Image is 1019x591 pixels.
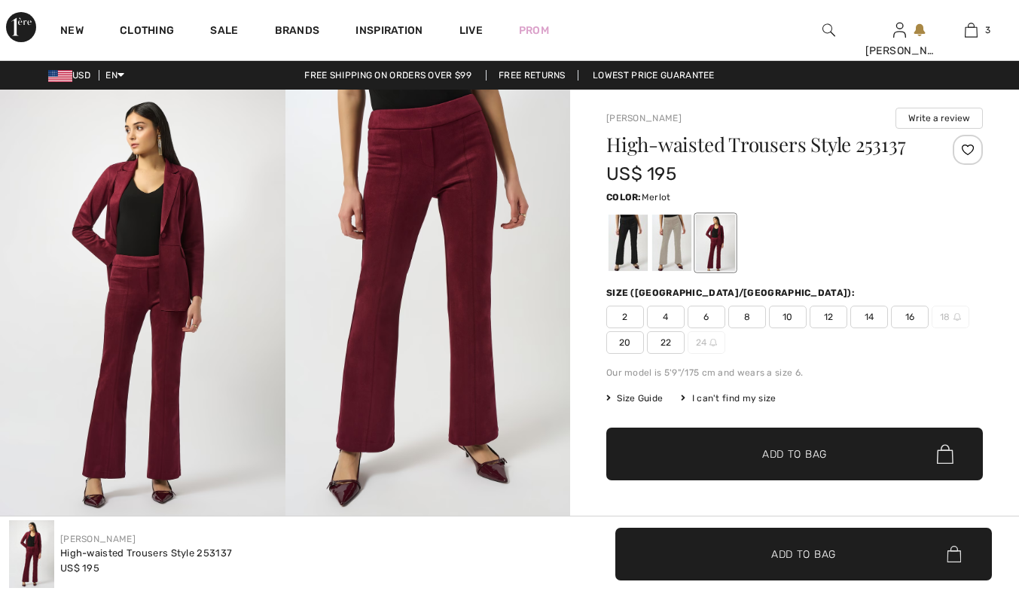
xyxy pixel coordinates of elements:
[609,215,648,271] div: Black
[937,444,953,464] img: Bag.svg
[606,331,644,354] span: 20
[9,520,54,588] img: High-Waisted Trousers Style 253137
[459,23,483,38] a: Live
[709,339,717,346] img: ring-m.svg
[688,331,725,354] span: 24
[606,306,644,328] span: 2
[932,306,969,328] span: 18
[865,43,935,59] div: [PERSON_NAME]
[893,23,906,37] a: Sign In
[771,546,836,562] span: Add to Bag
[606,192,642,203] span: Color:
[48,70,72,82] img: US Dollar
[275,24,320,40] a: Brands
[642,192,671,203] span: Merlot
[681,391,776,405] div: I can't find my size
[965,21,978,39] img: My Bag
[947,546,961,562] img: Bag.svg
[285,90,571,516] img: High-Waisted Trousers Style 253137. 2
[850,306,888,328] span: 14
[728,306,766,328] span: 8
[891,306,929,328] span: 16
[292,70,484,81] a: Free shipping on orders over $99
[688,306,725,328] span: 6
[60,534,136,544] a: [PERSON_NAME]
[48,70,96,81] span: USD
[953,313,961,321] img: ring-m.svg
[60,546,232,561] div: High-waisted Trousers Style 253137
[895,108,983,129] button: Write a review
[60,24,84,40] a: New
[647,331,685,354] span: 22
[893,21,906,39] img: My Info
[923,478,1004,516] iframe: Opens a widget where you can chat to one of our agents
[60,562,99,574] span: US$ 195
[652,215,691,271] div: Moonstone
[822,21,835,39] img: search the website
[355,24,423,40] span: Inspiration
[606,286,858,300] div: Size ([GEOGRAPHIC_DATA]/[GEOGRAPHIC_DATA]):
[606,428,983,480] button: Add to Bag
[769,306,807,328] span: 10
[647,306,685,328] span: 4
[615,528,992,580] button: Add to Bag
[105,70,124,81] span: EN
[6,12,36,42] img: 1ère Avenue
[581,70,727,81] a: Lowest Price Guarantee
[606,113,682,123] a: [PERSON_NAME]
[519,23,549,38] a: Prom
[936,21,1006,39] a: 3
[762,446,827,462] span: Add to Bag
[120,24,174,40] a: Clothing
[696,215,735,271] div: Merlot
[606,391,663,405] span: Size Guide
[486,70,578,81] a: Free Returns
[606,366,983,379] div: Our model is 5'9"/175 cm and wears a size 6.
[985,23,990,37] span: 3
[606,163,676,184] span: US$ 195
[606,135,920,154] h1: High-waisted Trousers Style 253137
[810,306,847,328] span: 12
[210,24,238,40] a: Sale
